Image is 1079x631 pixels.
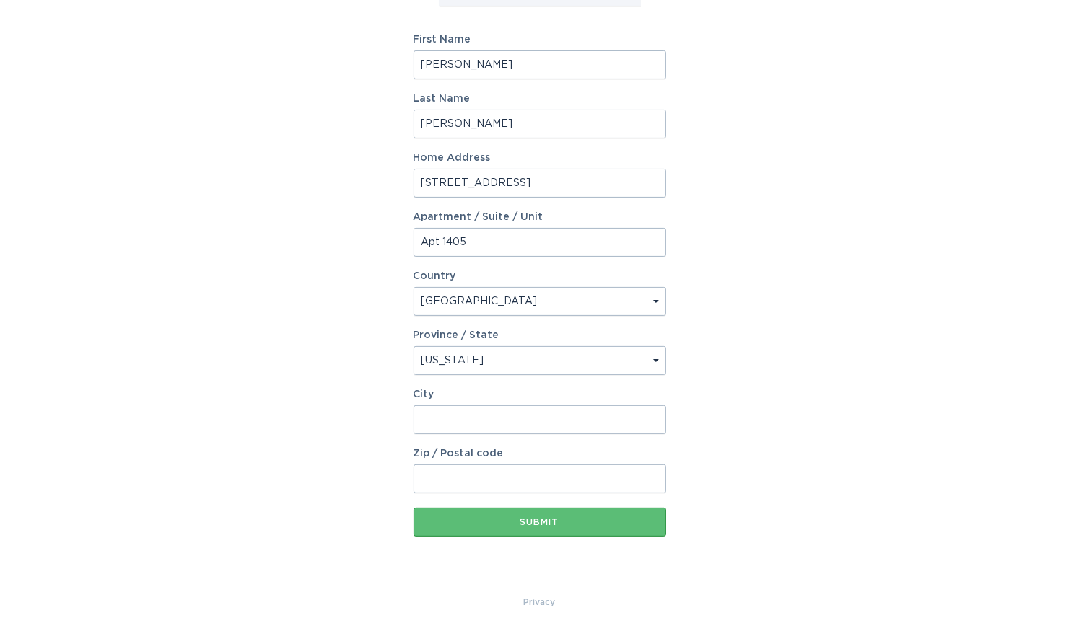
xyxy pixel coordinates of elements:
[421,518,659,526] div: Submit
[414,94,666,104] label: Last Name
[414,35,666,45] label: First Name
[414,271,456,281] label: Country
[414,508,666,537] button: Submit
[414,330,499,340] label: Province / State
[414,212,666,222] label: Apartment / Suite / Unit
[414,449,666,459] label: Zip / Postal code
[414,153,666,163] label: Home Address
[524,594,556,610] a: Privacy Policy & Terms of Use
[414,389,666,400] label: City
